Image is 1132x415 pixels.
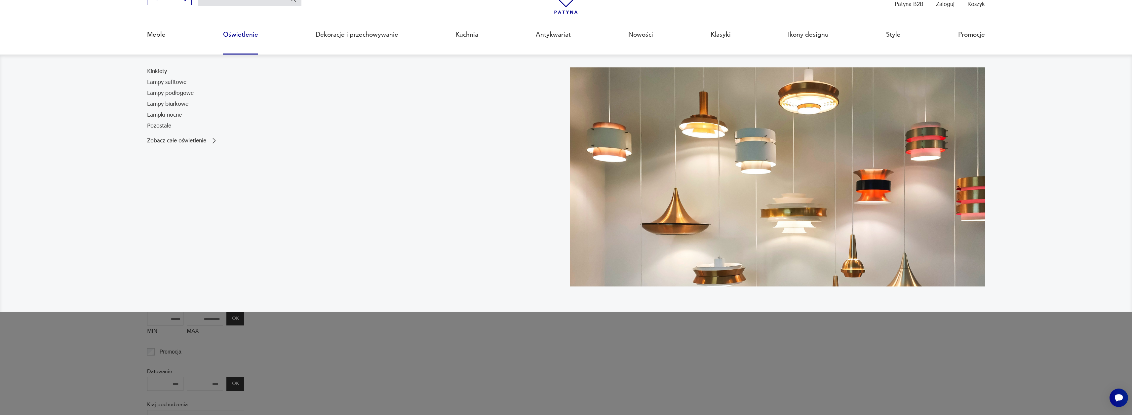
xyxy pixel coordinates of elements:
[1110,389,1128,407] iframe: Smartsupp widget button
[147,122,171,130] a: Pozostałe
[147,67,167,75] a: Kinkiety
[936,0,955,8] p: Zaloguj
[147,100,188,108] a: Lampy biurkowe
[147,19,166,50] a: Meble
[147,89,194,97] a: Lampy podłogowe
[895,0,923,8] p: Patyna B2B
[628,19,653,50] a: Nowości
[967,0,985,8] p: Koszyk
[570,67,985,286] img: a9d990cd2508053be832d7f2d4ba3cb1.jpg
[316,19,398,50] a: Dekoracje i przechowywanie
[886,19,901,50] a: Style
[788,19,829,50] a: Ikony designu
[536,19,571,50] a: Antykwariat
[958,19,985,50] a: Promocje
[711,19,731,50] a: Klasyki
[147,138,206,143] p: Zobacz całe oświetlenie
[455,19,478,50] a: Kuchnia
[147,111,182,119] a: Lampki nocne
[223,19,258,50] a: Oświetlenie
[147,137,218,145] a: Zobacz całe oświetlenie
[147,78,186,86] a: Lampy sufitowe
